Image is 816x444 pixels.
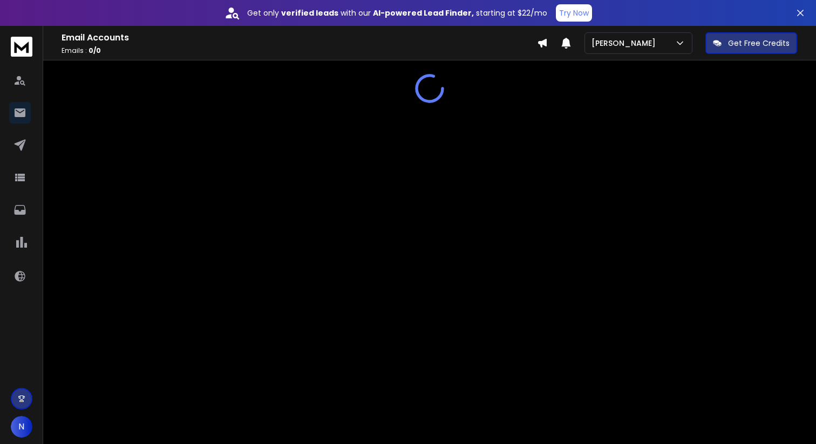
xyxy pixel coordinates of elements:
p: Get only with our starting at $22/mo [247,8,547,18]
strong: AI-powered Lead Finder, [373,8,474,18]
img: logo [11,37,32,57]
p: Get Free Credits [728,38,790,49]
p: Emails : [62,46,537,55]
strong: verified leads [281,8,338,18]
p: [PERSON_NAME] [591,38,660,49]
button: N [11,416,32,438]
span: 0 / 0 [89,46,101,55]
p: Try Now [559,8,589,18]
button: Get Free Credits [705,32,797,54]
h1: Email Accounts [62,31,537,44]
button: Try Now [556,4,592,22]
